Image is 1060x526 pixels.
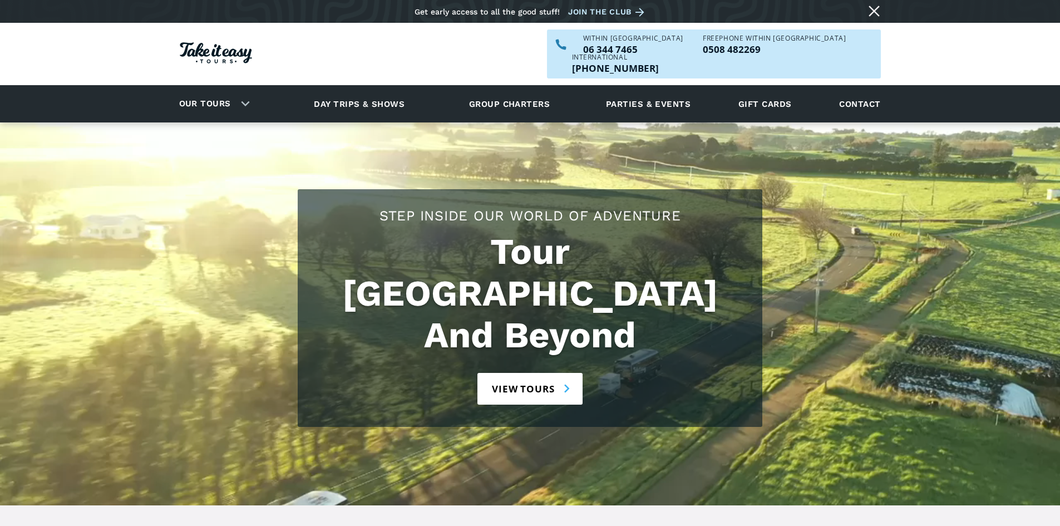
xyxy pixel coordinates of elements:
div: Our tours [166,89,259,119]
div: WITHIN [GEOGRAPHIC_DATA] [583,35,683,42]
a: Contact [834,89,886,119]
a: Homepage [180,37,252,72]
a: Day trips & shows [300,89,418,119]
a: Our tours [171,91,239,117]
a: Call us freephone within NZ on 0508482269 [703,45,846,54]
h2: Step Inside Our World Of Adventure [309,206,751,225]
a: Call us within NZ on 063447465 [583,45,683,54]
a: Parties & events [600,89,696,119]
p: 06 344 7465 [583,45,683,54]
a: Call us outside of NZ on +6463447465 [572,63,659,73]
div: International [572,54,659,61]
a: Gift cards [733,89,797,119]
img: Take it easy Tours logo [180,42,252,63]
a: Group charters [455,89,564,119]
a: Close message [865,2,883,20]
p: 0508 482269 [703,45,846,54]
a: View tours [477,373,583,405]
div: Freephone WITHIN [GEOGRAPHIC_DATA] [703,35,846,42]
a: Join the club [568,5,648,19]
p: [PHONE_NUMBER] [572,63,659,73]
div: Get early access to all the good stuff! [415,7,560,16]
h1: Tour [GEOGRAPHIC_DATA] And Beyond [309,231,751,356]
